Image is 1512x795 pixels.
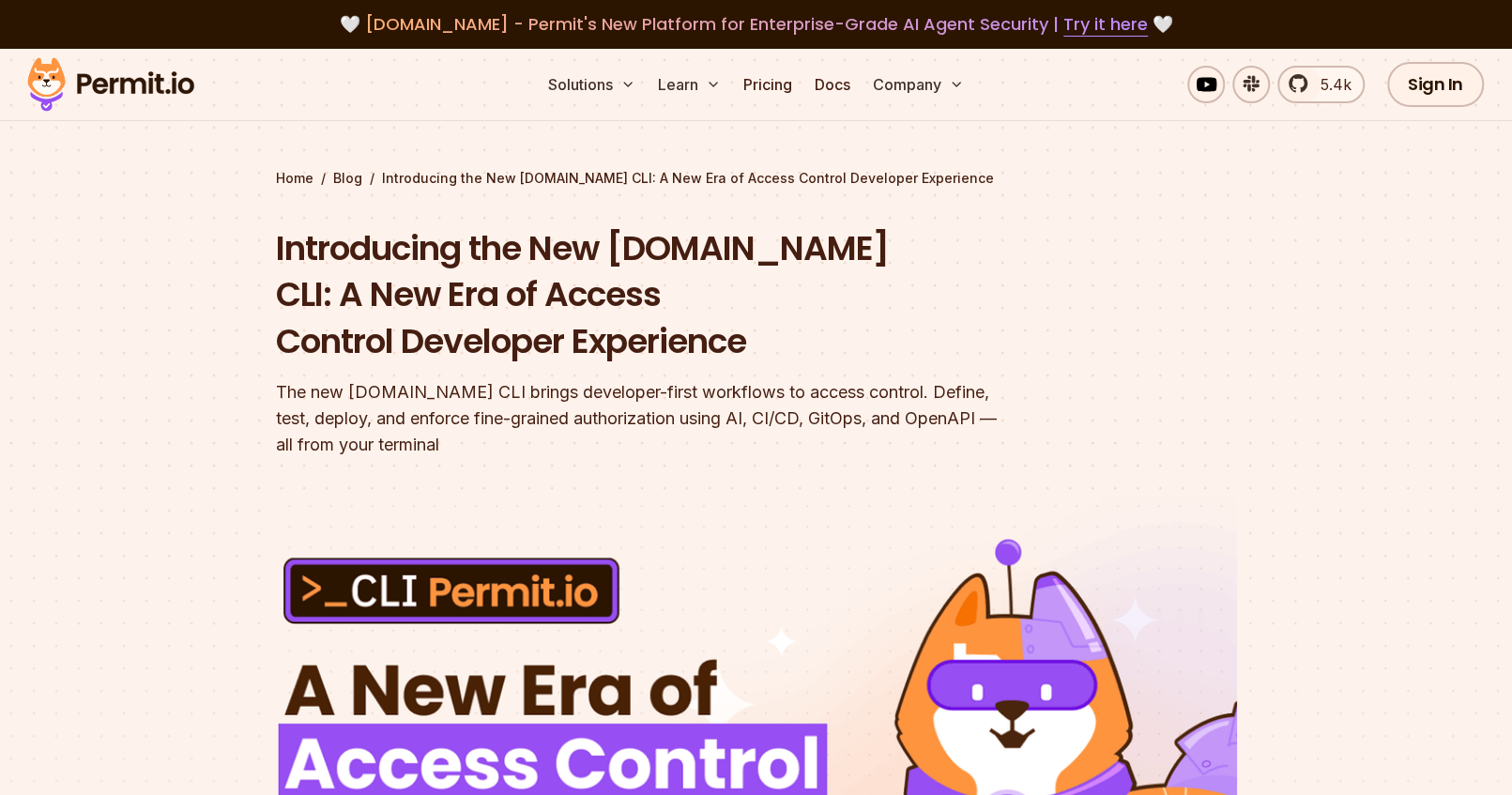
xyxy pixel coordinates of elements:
h1: Introducing the New [DOMAIN_NAME] CLI: A New Era of Access Control Developer Experience [276,225,997,365]
a: Docs [807,66,858,103]
button: Company [865,66,971,103]
button: Solutions [541,66,643,103]
button: Learn [650,66,728,103]
img: Permit logo [19,53,203,116]
a: Blog [333,169,362,188]
div: The new [DOMAIN_NAME] CLI brings developer-first workflows to access control. Define, test, deplo... [276,379,997,458]
a: Home [276,169,313,188]
span: 5.4k [1309,73,1352,96]
a: Try it here [1063,12,1148,37]
a: Sign In [1387,62,1484,107]
span: [DOMAIN_NAME] - Permit's New Platform for Enterprise-Grade AI Agent Security | [365,12,1148,36]
a: Pricing [736,66,800,103]
a: 5.4k [1277,66,1365,103]
div: 🤍 🤍 [45,11,1467,38]
div: / / [276,169,1237,188]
